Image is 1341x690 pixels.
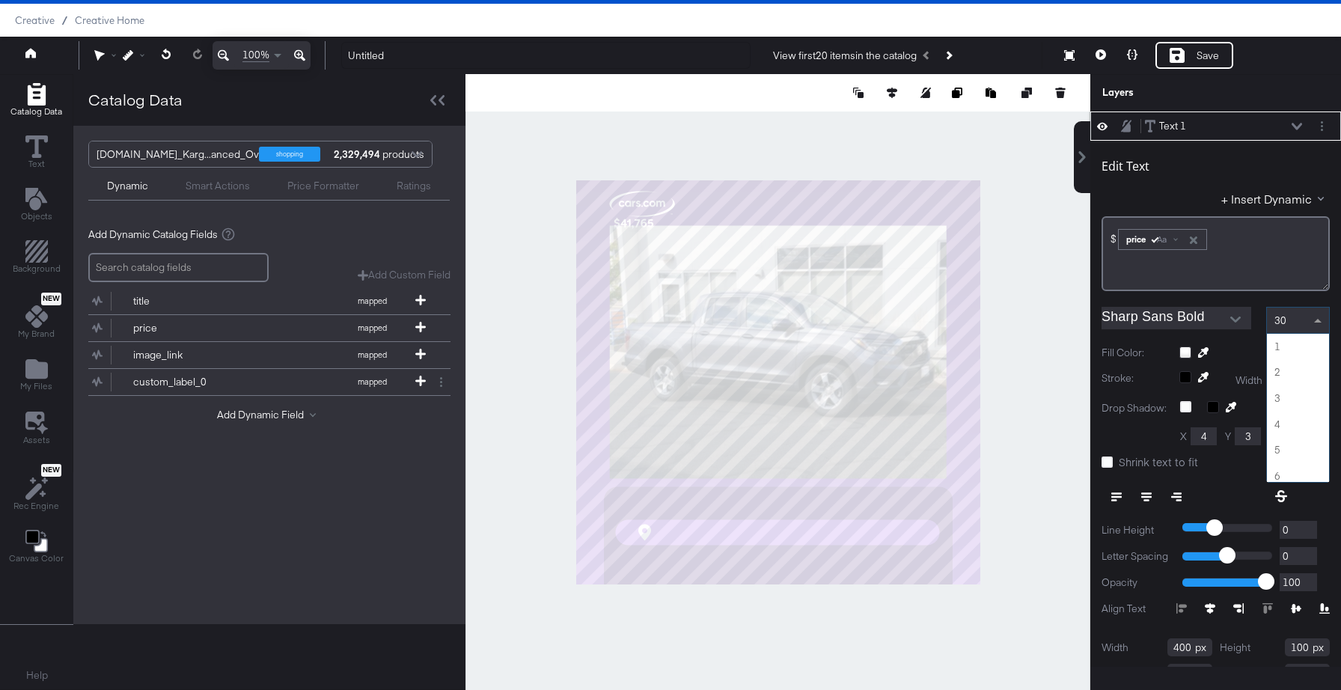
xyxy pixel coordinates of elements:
div: Save [1197,49,1219,63]
label: Stroke: [1102,371,1168,389]
button: NewRec Engine [4,460,68,516]
strong: 2,329,494 [332,141,382,167]
div: Price Formatter [287,179,359,193]
span: Assets [23,434,50,446]
span: New [41,465,61,475]
button: Copy image [952,85,967,100]
span: mapped [331,323,413,333]
div: products [332,141,376,167]
span: Creative [15,14,55,26]
label: X [1180,430,1187,444]
button: Add Rectangle [4,237,70,280]
button: Help [16,662,58,689]
button: Add Files [11,355,61,397]
label: Drop Shadow: [1102,401,1169,415]
button: Save [1155,42,1233,69]
div: price [1119,230,1206,249]
div: 4 [1267,412,1329,438]
span: Rec Engine [13,500,59,512]
span: New [41,294,61,304]
span: $ [1111,232,1117,245]
span: Catalog Data [10,106,62,117]
span: Aa [1153,233,1167,245]
span: Shrink text to fit [1119,454,1198,469]
a: Creative Home [75,14,144,26]
div: custom_label_0mapped [88,369,450,395]
svg: Copy image [952,88,962,98]
span: Text [28,158,45,170]
label: Width [1235,373,1262,388]
button: Add Dynamic Field [217,408,322,422]
span: Objects [21,210,52,222]
label: Align Text [1102,602,1176,616]
label: Top [1220,666,1236,680]
div: pricemapped [88,315,450,341]
div: image_linkmapped [88,342,450,368]
label: Y [1225,430,1231,444]
label: Opacity [1102,575,1171,590]
div: image_link [133,348,242,362]
button: Open [1224,308,1247,331]
div: [DOMAIN_NAME]_Karg...anced_Overlays [97,141,287,167]
button: Next Product [938,42,959,69]
span: 30 [1274,314,1286,327]
span: / [55,14,75,26]
button: pricemapped [88,315,432,341]
div: Catalog Data [88,89,183,111]
label: Fill Color: [1102,346,1168,360]
button: Add Rectangle [1,79,71,122]
button: Add Text [12,184,61,227]
button: NewMy Brand [9,290,64,345]
span: Background [13,263,61,275]
button: titlemapped [88,288,432,314]
div: custom_label_0 [133,375,242,389]
label: Height [1220,641,1250,655]
div: 3 [1267,385,1329,412]
div: Text 1 [1159,119,1186,133]
a: Help [26,668,48,683]
span: My Files [20,380,52,392]
button: + Insert Dynamic [1221,191,1330,207]
div: titlemapped [88,288,450,314]
div: 5 [1267,437,1329,463]
div: title [133,294,242,308]
svg: Paste image [986,88,996,98]
label: Line Height [1102,523,1171,537]
span: mapped [331,349,413,360]
span: mapped [331,296,413,306]
label: Letter Spacing [1102,549,1171,564]
div: 1 [1267,334,1329,360]
div: 6 [1267,463,1329,489]
button: Paste image [986,85,1001,100]
span: 100% [242,48,269,62]
input: Search catalog fields [88,253,269,282]
button: Text [16,132,57,174]
button: custom_label_0mapped [88,369,432,395]
span: mapped [331,376,413,387]
div: Smart Actions [186,179,250,193]
span: My Brand [18,328,55,340]
button: Layer Options [1314,118,1330,134]
span: Canvas Color [9,552,64,564]
div: View first 20 items in the catalog [773,49,917,63]
div: price [133,321,242,335]
span: Add Dynamic Catalog Fields [88,228,218,242]
button: image_linkmapped [88,342,432,368]
div: 2 [1267,359,1329,385]
button: Text 1 [1144,118,1187,134]
label: Left [1102,666,1119,680]
button: Assets [14,407,59,451]
div: Ratings [397,179,431,193]
label: Width [1102,641,1128,655]
div: Edit Text [1102,159,1149,174]
button: Add Custom Field [358,268,450,282]
div: shopping [259,147,320,162]
div: Layers [1102,85,1255,100]
div: Dynamic [107,179,148,193]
